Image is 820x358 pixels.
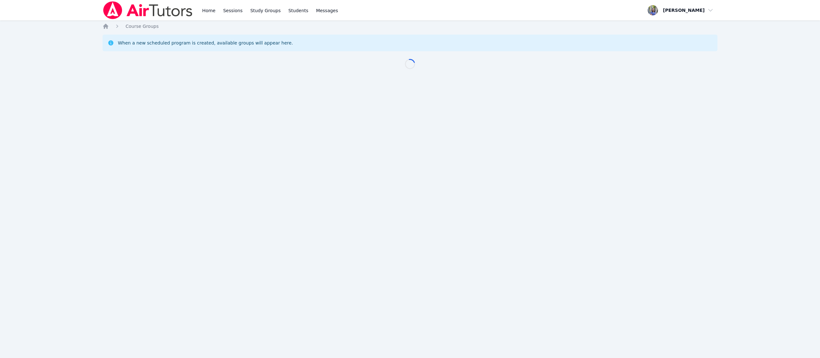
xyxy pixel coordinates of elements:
[102,1,193,19] img: Air Tutors
[126,23,159,29] a: Course Groups
[316,7,338,14] span: Messages
[126,24,159,29] span: Course Groups
[102,23,717,29] nav: Breadcrumb
[118,40,293,46] div: When a new scheduled program is created, available groups will appear here.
